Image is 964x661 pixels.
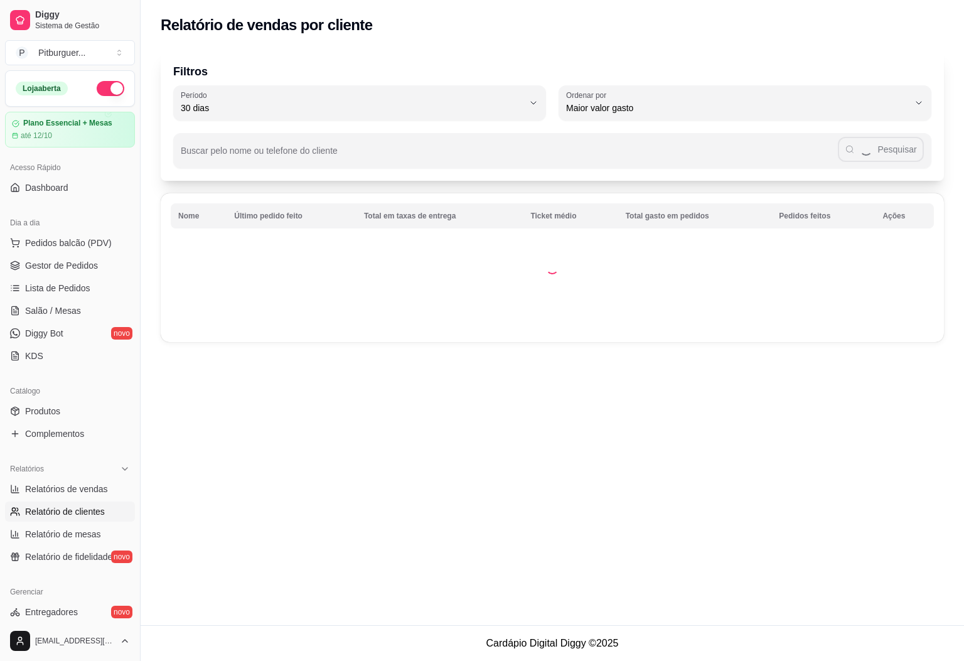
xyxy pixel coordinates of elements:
[173,63,931,80] p: Filtros
[16,82,68,95] div: Loja aberta
[5,524,135,544] a: Relatório de mesas
[181,149,838,162] input: Buscar pelo nome ou telefone do cliente
[5,346,135,366] a: KDS
[35,636,115,646] span: [EMAIL_ADDRESS][DOMAIN_NAME]
[25,237,112,249] span: Pedidos balcão (PDV)
[25,551,112,563] span: Relatório de fidelidade
[546,262,559,274] div: Loading
[5,424,135,444] a: Complementos
[35,21,130,31] span: Sistema de Gestão
[5,323,135,343] a: Diggy Botnovo
[38,46,86,59] div: Pitburguer ...
[5,381,135,401] div: Catálogo
[559,85,931,121] button: Ordenar porMaior valor gasto
[25,259,98,272] span: Gestor de Pedidos
[5,547,135,567] a: Relatório de fidelidadenovo
[161,15,373,35] h2: Relatório de vendas por cliente
[25,606,78,618] span: Entregadores
[25,327,63,340] span: Diggy Bot
[25,304,81,317] span: Salão / Mesas
[25,505,105,518] span: Relatório de clientes
[5,158,135,178] div: Acesso Rápido
[141,625,964,661] footer: Cardápio Digital Diggy © 2025
[25,350,43,362] span: KDS
[181,90,211,100] label: Período
[5,278,135,298] a: Lista de Pedidos
[25,405,60,417] span: Produtos
[566,102,909,114] span: Maior valor gasto
[5,401,135,421] a: Produtos
[5,479,135,499] a: Relatórios de vendas
[5,301,135,321] a: Salão / Mesas
[5,626,135,656] button: [EMAIL_ADDRESS][DOMAIN_NAME]
[5,582,135,602] div: Gerenciar
[25,427,84,440] span: Complementos
[35,9,130,21] span: Diggy
[25,483,108,495] span: Relatórios de vendas
[97,81,124,96] button: Alterar Status
[5,178,135,198] a: Dashboard
[5,5,135,35] a: DiggySistema de Gestão
[10,464,44,474] span: Relatórios
[25,528,101,540] span: Relatório de mesas
[5,255,135,276] a: Gestor de Pedidos
[5,213,135,233] div: Dia a dia
[5,40,135,65] button: Select a team
[5,502,135,522] a: Relatório de clientes
[566,90,611,100] label: Ordenar por
[16,46,28,59] span: P
[5,112,135,148] a: Plano Essencial + Mesasaté 12/10
[25,282,90,294] span: Lista de Pedidos
[21,131,52,141] article: até 12/10
[5,602,135,622] a: Entregadoresnovo
[5,233,135,253] button: Pedidos balcão (PDV)
[23,119,112,128] article: Plano Essencial + Mesas
[25,181,68,194] span: Dashboard
[173,85,546,121] button: Período30 dias
[181,102,523,114] span: 30 dias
